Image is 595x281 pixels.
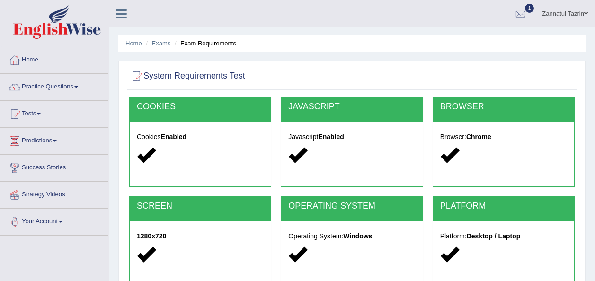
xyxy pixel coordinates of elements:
h5: Platform: [440,233,567,240]
h5: Operating System: [288,233,415,240]
a: Tests [0,101,108,124]
h2: SCREEN [137,202,264,211]
strong: Enabled [318,133,344,140]
a: Home [125,40,142,47]
a: Predictions [0,128,108,151]
li: Exam Requirements [172,39,236,48]
h2: JAVASCRIPT [288,102,415,112]
a: Exams [152,40,171,47]
strong: 1280x720 [137,232,166,240]
h5: Cookies [137,133,264,140]
h5: Browser: [440,133,567,140]
h5: Javascript [288,133,415,140]
strong: Enabled [161,133,186,140]
span: 1 [525,4,534,13]
strong: Windows [343,232,372,240]
h2: COOKIES [137,102,264,112]
h2: OPERATING SYSTEM [288,202,415,211]
a: Your Account [0,209,108,232]
a: Strategy Videos [0,182,108,205]
strong: Desktop / Laptop [467,232,521,240]
a: Success Stories [0,155,108,178]
strong: Chrome [466,133,491,140]
a: Home [0,47,108,70]
h2: PLATFORM [440,202,567,211]
a: Practice Questions [0,74,108,97]
h2: System Requirements Test [129,69,245,83]
h2: BROWSER [440,102,567,112]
